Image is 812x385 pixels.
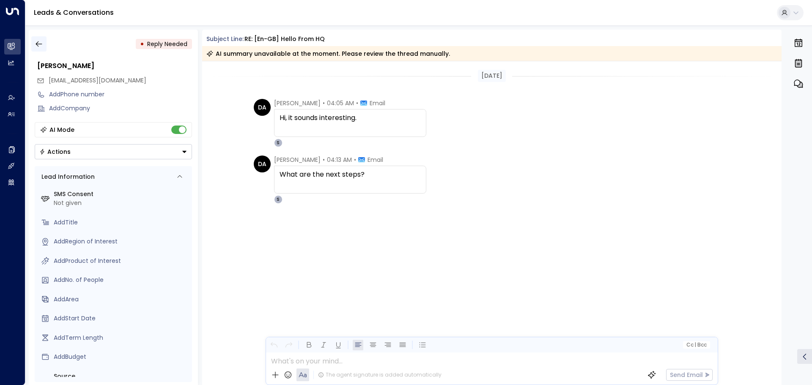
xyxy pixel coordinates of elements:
[49,104,192,113] div: AddCompany
[147,40,187,48] span: Reply Needed
[140,36,144,52] div: •
[254,99,271,116] div: DA
[49,76,146,85] span: [EMAIL_ADDRESS][DOMAIN_NAME]
[327,156,352,164] span: 04:13 AM
[37,61,192,71] div: [PERSON_NAME]
[54,199,189,208] div: Not given
[54,352,189,361] div: AddBudget
[39,148,71,156] div: Actions
[254,156,271,172] div: DA
[54,237,189,246] div: AddRegion of Interest
[368,156,383,164] span: Email
[49,90,192,99] div: AddPhone number
[269,340,279,350] button: Undo
[354,156,356,164] span: •
[35,144,192,159] button: Actions
[54,314,189,323] div: AddStart Date
[54,372,189,381] label: Source
[370,99,385,107] span: Email
[694,342,696,348] span: |
[206,49,450,58] div: AI summary unavailable at the moment. Please review the thread manually.
[274,139,283,147] div: S
[206,35,244,43] span: Subject Line:
[356,99,358,107] span: •
[327,99,354,107] span: 04:05 AM
[34,8,114,17] a: Leads & Conversations
[54,276,189,284] div: AddNo. of People
[244,35,325,44] div: RE: [en-GB] Hello from HQ
[686,342,706,348] span: Cc Bcc
[280,169,365,180] span: What are the next steps?
[35,144,192,159] div: Button group with a nested menu
[274,99,321,107] span: [PERSON_NAME]
[318,371,442,379] div: The agent signature is added automatically
[323,156,325,164] span: •
[49,126,74,134] div: AI Mode
[274,156,321,164] span: [PERSON_NAME]
[478,70,506,82] div: [DATE]
[38,172,95,181] div: Lead Information
[49,76,146,85] span: dvaca@infoavan.com
[54,257,189,265] div: AddProduct of Interest
[323,99,325,107] span: •
[280,113,357,123] span: Hi, it sounds interesting.
[54,218,189,227] div: AddTitle
[274,195,283,204] div: S
[54,333,189,342] div: AddTerm Length
[54,190,189,199] label: SMS Consent
[283,340,294,350] button: Redo
[54,295,189,304] div: AddArea
[683,341,710,349] button: Cc|Bcc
